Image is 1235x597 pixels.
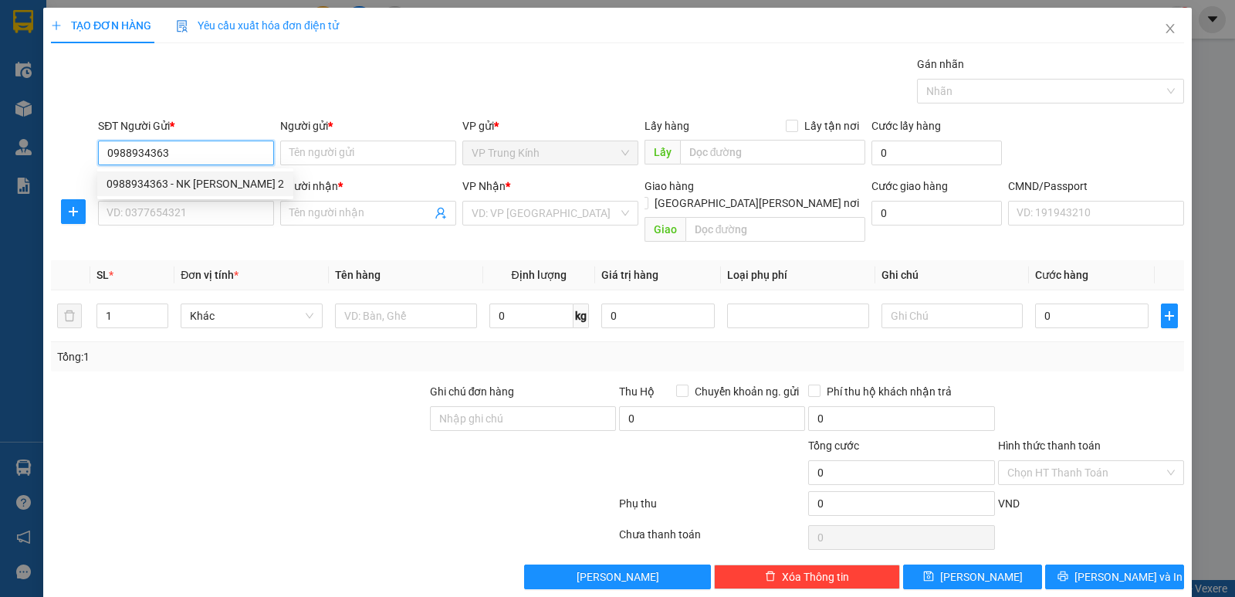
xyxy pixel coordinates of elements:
[871,141,1002,165] input: Cước lấy hàng
[430,385,515,398] label: Ghi chú đơn hàng
[601,304,715,328] input: 0
[940,568,1023,585] span: [PERSON_NAME]
[808,439,859,452] span: Tổng cước
[97,171,293,196] div: 0988934363 - NK THUỲ ANH 2
[881,304,1024,328] input: Ghi Chú
[998,439,1101,452] label: Hình thức thanh toán
[1074,568,1183,585] span: [PERSON_NAME] và In
[176,20,188,32] img: icon
[685,217,866,242] input: Dọc đường
[1008,178,1184,195] div: CMND/Passport
[61,199,86,224] button: plus
[51,19,151,32] span: TẠO ĐƠN HÀNG
[765,571,776,583] span: delete
[601,269,658,281] span: Giá trị hàng
[998,497,1020,510] span: VND
[98,117,274,134] div: SĐT Người Gửi
[57,304,82,328] button: delete
[19,112,225,137] b: GỬI : VP CTY HÀ LAN
[648,195,865,212] span: [GEOGRAPHIC_DATA][PERSON_NAME] nơi
[1149,8,1192,51] button: Close
[190,304,313,327] span: Khác
[645,217,685,242] span: Giao
[62,205,85,218] span: plus
[821,383,958,400] span: Phí thu hộ khách nhận trả
[917,58,964,70] label: Gán nhãn
[1162,310,1177,322] span: plus
[798,117,865,134] span: Lấy tận nơi
[617,526,807,553] div: Chưa thanh toán
[280,117,456,134] div: Người gửi
[176,19,339,32] span: Yêu cầu xuất hóa đơn điện tử
[871,201,1002,226] input: Cước giao hàng
[524,565,710,589] button: [PERSON_NAME]
[617,495,807,522] div: Phụ thu
[472,141,629,165] span: VP Trung Kính
[645,180,694,192] span: Giao hàng
[645,120,689,132] span: Lấy hàng
[96,269,109,281] span: SL
[51,20,62,31] span: plus
[430,406,616,431] input: Ghi chú đơn hàng
[689,383,805,400] span: Chuyển khoản ng. gửi
[1045,565,1184,589] button: printer[PERSON_NAME] và In
[903,565,1042,589] button: save[PERSON_NAME]
[19,19,135,97] img: logo.jpg
[680,140,866,165] input: Dọc đường
[280,178,456,195] div: Người nhận
[144,38,645,76] li: 271 - [PERSON_NAME] Tự [PERSON_NAME][GEOGRAPHIC_DATA] - [GEOGRAPHIC_DATA][PERSON_NAME]
[1164,22,1176,35] span: close
[577,568,659,585] span: [PERSON_NAME]
[335,304,477,328] input: VD: Bàn, Ghế
[1057,571,1068,583] span: printer
[782,568,849,585] span: Xóa Thông tin
[107,175,284,192] div: 0988934363 - NK [PERSON_NAME] 2
[181,269,239,281] span: Đơn vị tính
[923,571,934,583] span: save
[875,260,1030,290] th: Ghi chú
[512,269,567,281] span: Định lượng
[645,140,680,165] span: Lấy
[462,180,506,192] span: VP Nhận
[1035,269,1088,281] span: Cước hàng
[335,269,381,281] span: Tên hàng
[721,260,875,290] th: Loại phụ phí
[574,304,589,328] span: kg
[714,565,900,589] button: deleteXóa Thông tin
[57,348,478,365] div: Tổng: 1
[871,120,941,132] label: Cước lấy hàng
[435,207,447,219] span: user-add
[462,117,638,134] div: VP gửi
[1161,304,1178,328] button: plus
[619,385,655,398] span: Thu Hộ
[871,180,948,192] label: Cước giao hàng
